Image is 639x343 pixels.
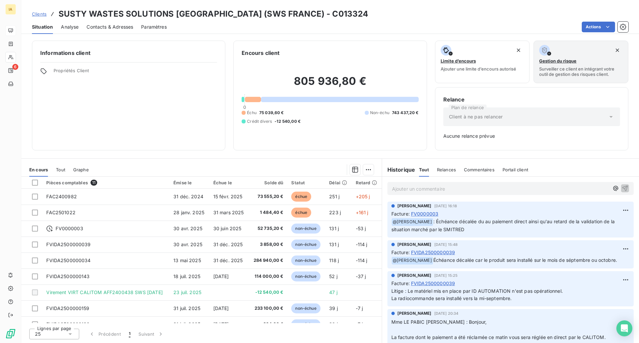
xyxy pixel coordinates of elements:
[291,240,320,250] span: non-échue
[329,321,338,327] span: 39 j
[441,66,516,72] span: Ajouter une limite d’encours autorisé
[329,194,339,199] span: 251 j
[616,320,632,336] div: Open Intercom Messenger
[434,273,458,277] span: [DATE] 15:25
[503,167,528,172] span: Portail client
[391,249,410,256] span: Facture :
[46,180,165,186] div: Pièces comptables
[391,319,487,325] span: Mme LE PABIC [PERSON_NAME] : Bonjour,
[434,311,459,315] span: [DATE] 20:34
[54,68,217,77] span: Propriétés Client
[397,310,432,316] span: [PERSON_NAME]
[173,257,201,263] span: 13 mai 2025
[392,218,433,226] span: @ [PERSON_NAME]
[391,280,410,287] span: Facture :
[539,66,623,77] span: Surveiller ce client en intégrant votre outil de gestion des risques client.
[247,110,257,116] span: Échu
[46,194,77,199] span: FAC2400982
[291,224,320,234] span: non-échue
[291,319,320,329] span: non-échue
[173,321,200,327] span: 31 juil. 2025
[59,8,368,20] h3: SUSTY WASTES SOLUTIONS [GEOGRAPHIC_DATA] (SWS FRANCE) - C013324
[46,273,90,279] span: FVIDA2500000143
[443,95,620,103] h6: Relance
[356,273,366,279] span: -37 j
[329,273,337,279] span: 52 j
[61,24,79,30] span: Analyse
[329,226,339,231] span: 131 j
[32,11,47,17] span: Clients
[291,303,320,313] span: non-échue
[291,180,321,185] div: Statut
[213,305,229,311] span: [DATE]
[32,24,53,30] span: Situation
[253,289,283,296] span: -12 540,00 €
[434,204,457,208] span: [DATE] 16:18
[356,321,363,327] span: -7 j
[411,280,455,287] span: FVIDA2500000039
[46,321,90,327] span: FVIDA2500000136
[253,193,283,200] span: 73 555,20 €
[213,180,245,185] div: Échue le
[173,180,205,185] div: Émise le
[397,242,432,248] span: [PERSON_NAME]
[243,104,246,110] span: 0
[449,113,503,120] span: Client à ne pas relancer
[242,75,418,94] h2: 805 936,80 €
[392,257,433,264] span: @ [PERSON_NAME]
[35,331,41,337] span: 25
[5,4,16,15] div: IA
[213,210,244,215] span: 31 mars 2025
[247,118,272,124] span: Crédit divers
[397,272,432,278] span: [PERSON_NAME]
[291,208,311,218] span: échue
[173,305,200,311] span: 31 juil. 2025
[253,209,283,216] span: 1 484,40 €
[397,203,432,209] span: [PERSON_NAME]
[253,241,283,248] span: 3 858,00 €
[46,305,89,311] span: FVIDA2500000159
[382,166,415,174] h6: Historique
[329,305,338,311] span: 39 j
[56,225,83,232] span: FV0000003
[141,24,167,30] span: Paramètres
[533,41,628,83] button: Gestion du risqueSurveiller ce client en intégrant votre outil de gestion des risques client.
[275,118,301,124] span: -12 540,00 €
[213,321,229,327] span: [DATE]
[213,242,243,247] span: 31 déc. 2025
[356,194,370,199] span: +205 j
[441,58,476,64] span: Limite d’encours
[370,110,389,116] span: Non-échu
[329,210,341,215] span: 223 j
[46,210,76,215] span: FAC2501022
[134,327,168,341] button: Suivant
[87,24,133,30] span: Contacts & Adresses
[253,180,283,185] div: Solde dû
[173,242,202,247] span: 30 avr. 2025
[46,257,91,263] span: FVIDA2500000034
[213,273,229,279] span: [DATE]
[125,327,134,341] button: 1
[391,210,410,217] span: Facture :
[392,110,419,116] span: 743 437,20 €
[291,256,320,265] span: non-échue
[242,49,280,57] h6: Encours client
[213,257,243,263] span: 31 déc. 2025
[253,273,283,280] span: 114 000,00 €
[173,194,203,199] span: 31 déc. 2024
[437,167,456,172] span: Relances
[582,22,615,32] button: Actions
[259,110,284,116] span: 75 039,60 €
[56,167,65,172] span: Tout
[253,305,283,312] span: 233 100,00 €
[433,257,617,263] span: Échéance décalée car le produit sera installé sur le mois de séptembre ou octobre.
[46,242,91,247] span: FVIDA2500000039
[253,321,283,328] span: 864,00 €
[356,305,363,311] span: -7 j
[356,242,367,247] span: -114 j
[46,289,162,295] span: Virement VIRT CALITOM AFF2400438 SWS [DATE]
[12,64,18,70] span: 6
[411,249,455,256] span: FVIDA2500000039
[173,289,201,295] span: 23 juil. 2025
[411,210,438,217] span: FV0000003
